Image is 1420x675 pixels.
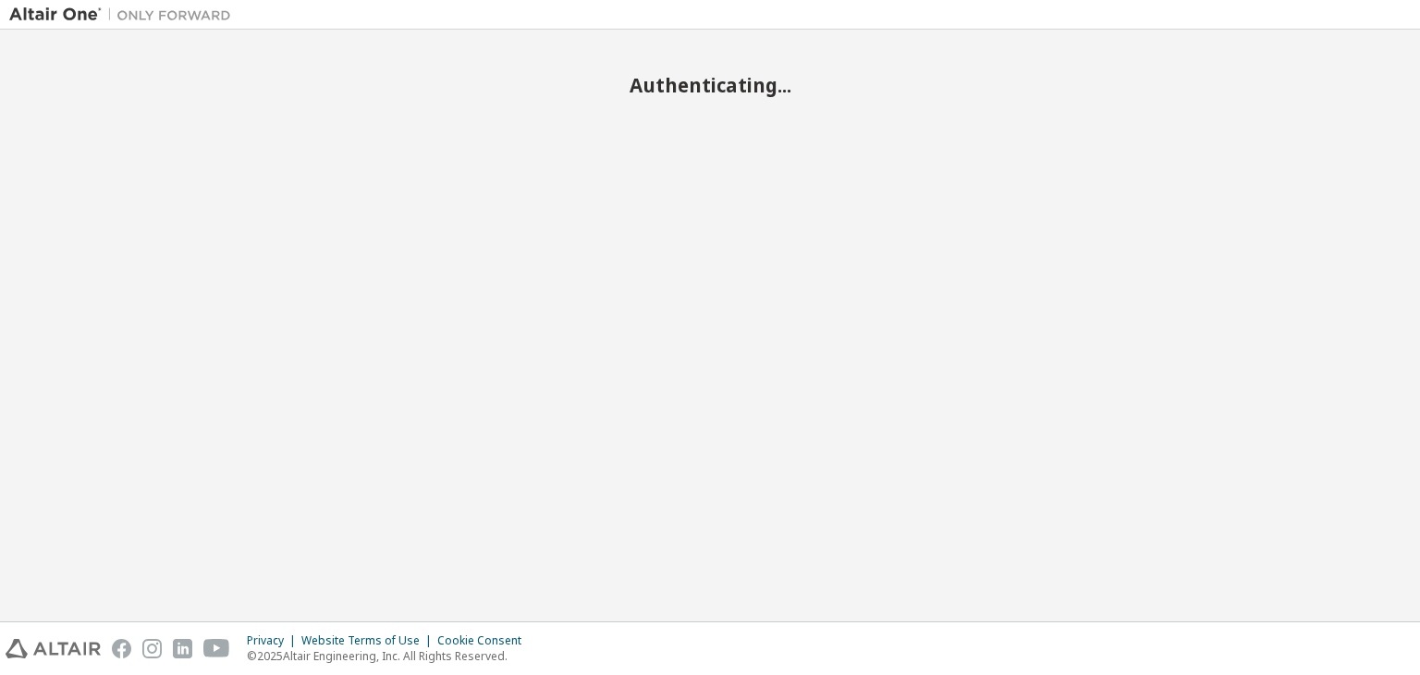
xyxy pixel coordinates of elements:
[9,6,240,24] img: Altair One
[247,633,301,648] div: Privacy
[203,639,230,658] img: youtube.svg
[112,639,131,658] img: facebook.svg
[301,633,437,648] div: Website Terms of Use
[6,639,101,658] img: altair_logo.svg
[9,73,1411,97] h2: Authenticating...
[247,648,532,664] p: © 2025 Altair Engineering, Inc. All Rights Reserved.
[142,639,162,658] img: instagram.svg
[437,633,532,648] div: Cookie Consent
[173,639,192,658] img: linkedin.svg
